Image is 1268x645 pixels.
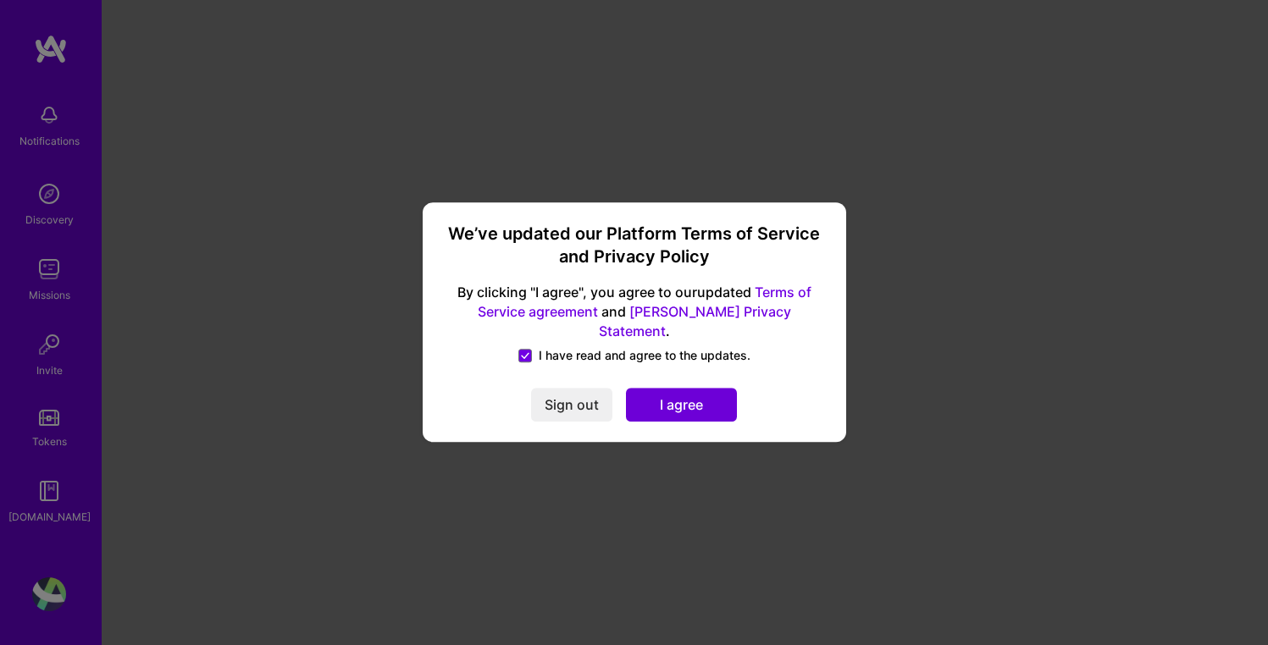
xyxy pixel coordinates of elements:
span: I have read and agree to the updates. [539,348,750,365]
a: Terms of Service agreement [478,284,811,320]
span: By clicking "I agree", you agree to our updated and . [443,283,826,341]
a: [PERSON_NAME] Privacy Statement [599,303,791,339]
button: Sign out [531,389,612,422]
button: I agree [626,389,737,422]
h3: We’ve updated our Platform Terms of Service and Privacy Policy [443,223,826,269]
